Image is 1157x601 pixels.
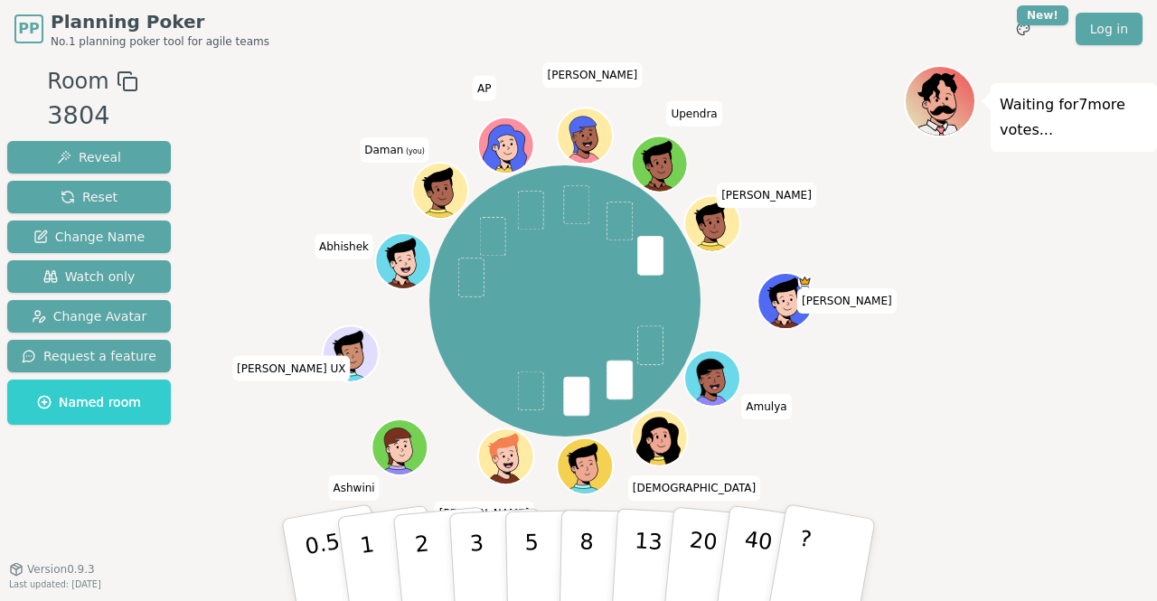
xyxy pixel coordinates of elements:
[47,98,137,135] div: 3804
[7,141,171,174] button: Reveal
[27,562,95,577] span: Version 0.9.3
[1017,5,1068,25] div: New!
[37,393,141,411] span: Named room
[1007,13,1039,45] button: New!
[7,221,171,253] button: Change Name
[51,9,269,34] span: Planning Poker
[628,475,760,501] span: Click to change your name
[61,188,118,206] span: Reset
[798,275,812,288] span: Gajendra is the host
[9,562,95,577] button: Version0.9.3
[32,307,147,325] span: Change Avatar
[414,164,466,217] button: Click to change your avatar
[43,268,136,286] span: Watch only
[47,65,108,98] span: Room
[435,501,534,526] span: Click to change your name
[9,579,101,589] span: Last updated: [DATE]
[360,137,429,163] span: Click to change your name
[14,9,269,49] a: PPPlanning PokerNo.1 planning poker tool for agile teams
[741,394,791,419] span: Click to change your name
[403,147,425,155] span: (you)
[18,18,39,40] span: PP
[329,475,380,501] span: Click to change your name
[7,181,171,213] button: Reset
[797,288,897,314] span: Click to change your name
[666,101,721,127] span: Click to change your name
[717,183,816,208] span: Click to change your name
[473,75,495,100] span: Click to change your name
[543,62,643,88] span: Click to change your name
[22,347,156,365] span: Request a feature
[7,380,171,425] button: Named room
[315,234,373,259] span: Click to change your name
[7,300,171,333] button: Change Avatar
[7,260,171,293] button: Watch only
[51,34,269,49] span: No.1 planning poker tool for agile teams
[57,148,121,166] span: Reveal
[7,340,171,372] button: Request a feature
[1000,92,1148,143] p: Waiting for 7 more votes...
[1076,13,1143,45] a: Log in
[33,228,145,246] span: Change Name
[232,355,351,380] span: Click to change your name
